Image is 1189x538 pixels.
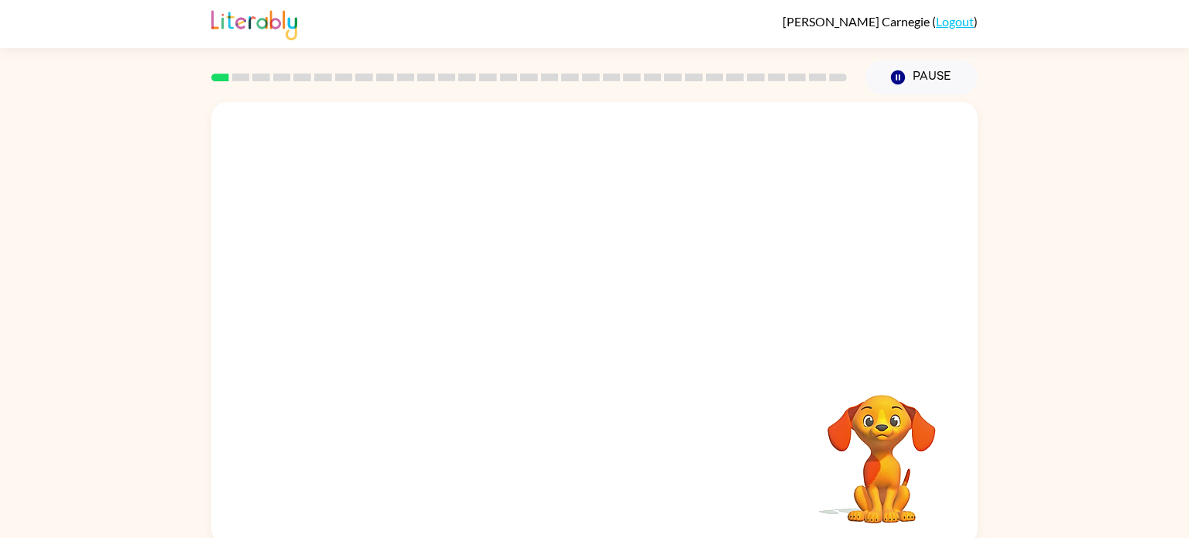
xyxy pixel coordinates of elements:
[783,14,978,29] div: ( )
[211,6,297,40] img: Literably
[783,14,932,29] span: [PERSON_NAME] Carnegie
[804,371,959,526] video: Your browser must support playing .mp4 files to use Literably. Please try using another browser.
[936,14,974,29] a: Logout
[865,60,978,95] button: Pause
